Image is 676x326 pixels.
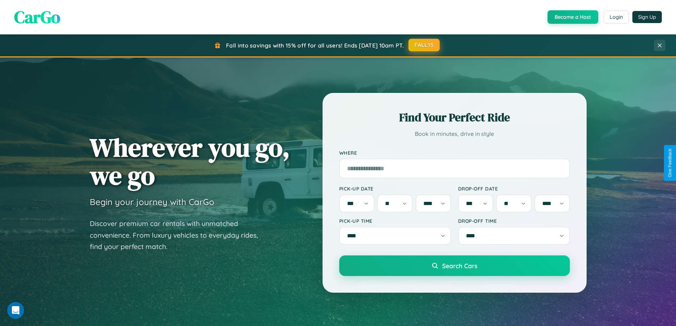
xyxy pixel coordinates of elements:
span: CarGo [14,5,60,29]
h3: Begin your journey with CarGo [90,197,214,207]
label: Where [339,150,570,156]
p: Book in minutes, drive in style [339,129,570,139]
iframe: Intercom live chat [7,302,24,319]
div: Give Feedback [667,149,672,177]
button: Sign Up [632,11,662,23]
label: Pick-up Date [339,186,451,192]
label: Pick-up Time [339,218,451,224]
h2: Find Your Perfect Ride [339,110,570,125]
span: Search Cars [442,262,477,270]
button: Search Cars [339,255,570,276]
span: Fall into savings with 15% off for all users! Ends [DATE] 10am PT. [226,42,404,49]
button: FALL15 [408,39,440,51]
button: Become a Host [548,10,598,24]
h1: Wherever you go, we go [90,133,290,189]
label: Drop-off Date [458,186,570,192]
button: Login [604,11,629,23]
label: Drop-off Time [458,218,570,224]
p: Discover premium car rentals with unmatched convenience. From luxury vehicles to everyday rides, ... [90,218,267,253]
